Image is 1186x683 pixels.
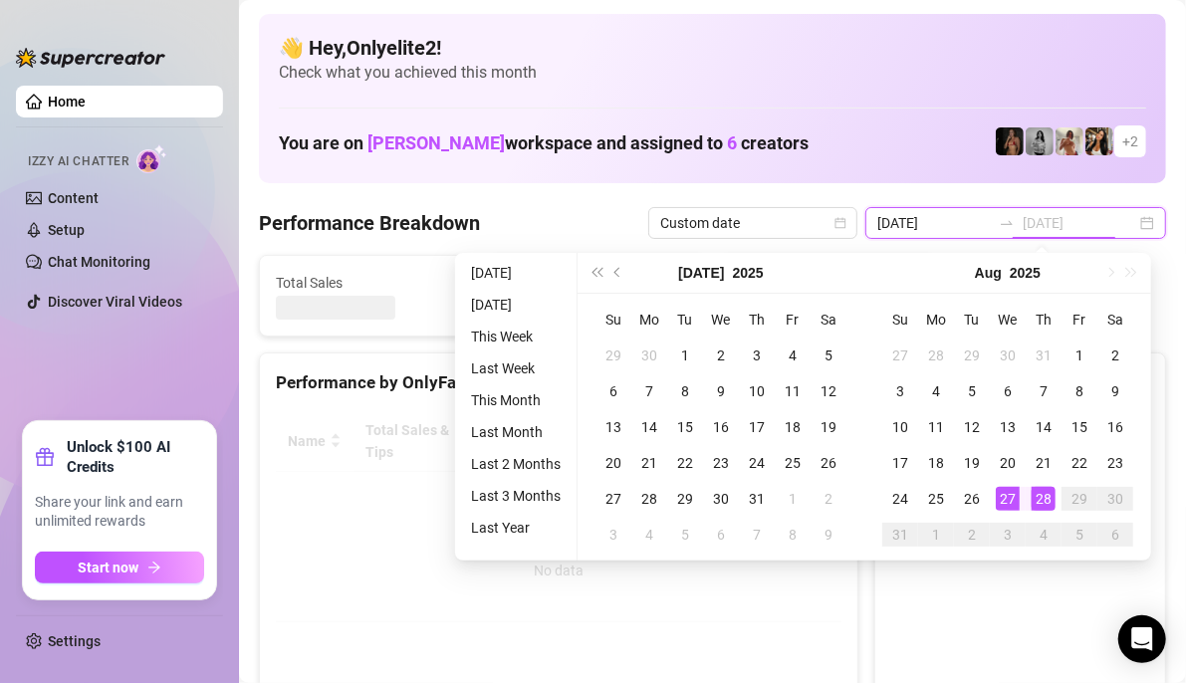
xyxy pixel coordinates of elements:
[16,48,165,68] img: logo-BBDzfeDw.svg
[745,523,769,547] div: 7
[990,302,1026,338] th: We
[918,445,954,481] td: 2025-08-18
[882,517,918,553] td: 2025-08-31
[996,379,1020,403] div: 6
[35,552,204,583] button: Start nowarrow-right
[960,343,984,367] div: 29
[48,254,150,270] a: Chat Monitoring
[35,447,55,467] span: gift
[1097,338,1133,373] td: 2025-08-02
[954,481,990,517] td: 2025-08-26
[709,487,733,511] div: 30
[781,415,805,439] div: 18
[733,253,764,293] button: Choose a year
[817,487,840,511] div: 2
[1032,379,1056,403] div: 7
[888,343,912,367] div: 27
[960,451,984,475] div: 19
[637,523,661,547] div: 4
[1032,487,1056,511] div: 28
[703,481,739,517] td: 2025-07-30
[463,420,569,444] li: Last Month
[1097,373,1133,409] td: 2025-08-09
[1067,415,1091,439] div: 15
[960,487,984,511] div: 26
[924,379,948,403] div: 4
[595,302,631,338] th: Su
[601,487,625,511] div: 27
[775,445,811,481] td: 2025-07-25
[673,415,697,439] div: 15
[673,523,697,547] div: 5
[990,409,1026,445] td: 2025-08-13
[703,338,739,373] td: 2025-07-02
[67,437,204,477] strong: Unlock $100 AI Credits
[1056,127,1083,155] img: Green
[703,409,739,445] td: 2025-07-16
[960,415,984,439] div: 12
[781,379,805,403] div: 11
[954,517,990,553] td: 2025-09-02
[709,343,733,367] div: 2
[990,373,1026,409] td: 2025-08-06
[739,517,775,553] td: 2025-08-07
[667,517,703,553] td: 2025-08-05
[924,523,948,547] div: 1
[1103,415,1127,439] div: 16
[1032,451,1056,475] div: 21
[709,379,733,403] div: 9
[990,517,1026,553] td: 2025-09-03
[888,451,912,475] div: 17
[601,379,625,403] div: 6
[673,343,697,367] div: 1
[954,373,990,409] td: 2025-08-05
[631,409,667,445] td: 2025-07-14
[1026,409,1062,445] td: 2025-08-14
[1026,517,1062,553] td: 2025-09-04
[877,212,991,234] input: Start date
[999,215,1015,231] span: to
[667,338,703,373] td: 2025-07-01
[637,343,661,367] div: 30
[882,373,918,409] td: 2025-08-03
[595,481,631,517] td: 2025-07-27
[1023,212,1136,234] input: End date
[781,523,805,547] div: 8
[745,451,769,475] div: 24
[631,517,667,553] td: 2025-08-04
[727,132,737,153] span: 6
[463,484,569,508] li: Last 3 Months
[28,152,128,171] span: Izzy AI Chatter
[745,343,769,367] div: 3
[996,451,1020,475] div: 20
[882,445,918,481] td: 2025-08-17
[888,487,912,511] div: 24
[996,523,1020,547] div: 3
[1097,517,1133,553] td: 2025-09-06
[975,253,1002,293] button: Choose a month
[811,409,846,445] td: 2025-07-19
[631,302,667,338] th: Mo
[781,343,805,367] div: 4
[817,415,840,439] div: 19
[954,409,990,445] td: 2025-08-12
[136,144,167,173] img: AI Chatter
[259,209,480,237] h4: Performance Breakdown
[1026,373,1062,409] td: 2025-08-07
[1067,451,1091,475] div: 22
[781,487,805,511] div: 1
[996,487,1020,511] div: 27
[817,379,840,403] div: 12
[811,373,846,409] td: 2025-07-12
[996,343,1020,367] div: 30
[1062,338,1097,373] td: 2025-08-01
[1103,523,1127,547] div: 6
[673,451,697,475] div: 22
[367,132,505,153] span: [PERSON_NAME]
[463,261,569,285] li: [DATE]
[276,369,841,396] div: Performance by OnlyFans Creator
[990,481,1026,517] td: 2025-08-27
[990,445,1026,481] td: 2025-08-20
[924,343,948,367] div: 28
[775,409,811,445] td: 2025-07-18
